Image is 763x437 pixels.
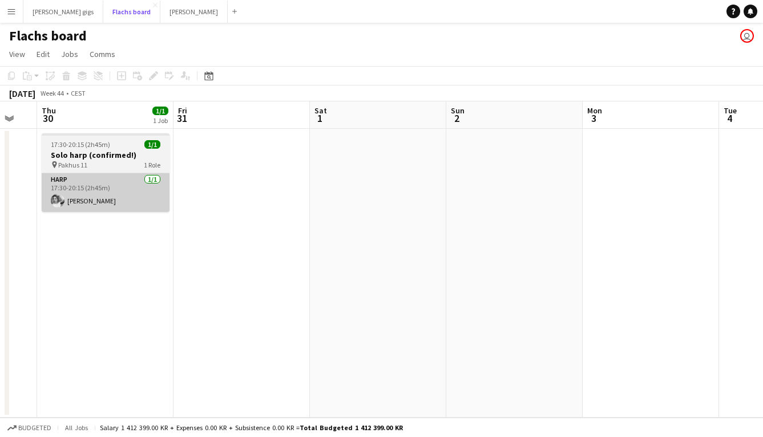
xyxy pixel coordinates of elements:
div: 1 Job [153,116,168,125]
span: 1 Role [144,161,160,169]
span: Edit [37,49,50,59]
h1: Flachs board [9,27,87,44]
span: Pakhus 11 [58,161,87,169]
h3: Solo harp (confirmed!) [42,150,169,160]
span: 31 [176,112,187,125]
a: Jobs [56,47,83,62]
span: Total Budgeted 1 412 399.00 KR [300,423,403,432]
a: Edit [32,47,54,62]
button: Budgeted [6,422,53,434]
span: 2 [449,112,465,125]
button: [PERSON_NAME] gigs [23,1,103,23]
span: 3 [586,112,602,125]
div: CEST [71,89,86,97]
span: Sun [451,105,465,116]
div: Salary 1 412 399.00 KR + Expenses 0.00 KR + Subsistence 0.00 KR = [100,423,403,432]
app-card-role: Harp1/117:30-20:15 (2h45m)[PERSON_NAME] [42,173,169,212]
span: Budgeted [18,424,51,432]
span: Thu [42,105,56,116]
app-user-avatar: Asger Søgaard Hajslund [740,29,754,43]
span: 1 [313,112,327,125]
span: 1/1 [144,140,160,149]
button: [PERSON_NAME] [160,1,228,23]
span: Mon [587,105,602,116]
span: View [9,49,25,59]
a: Comms [85,47,120,62]
span: 17:30-20:15 (2h45m) [51,140,110,149]
span: Tue [724,105,737,116]
span: Sat [314,105,327,116]
div: [DATE] [9,88,35,99]
span: 4 [722,112,737,125]
a: View [5,47,30,62]
span: 1/1 [152,107,168,115]
app-job-card: 17:30-20:15 (2h45m)1/1Solo harp (confirmed!) Pakhus 111 RoleHarp1/117:30-20:15 (2h45m)[PERSON_NAME] [42,133,169,212]
span: 30 [40,112,56,125]
span: Jobs [61,49,78,59]
span: Fri [178,105,187,116]
button: Flachs board [103,1,160,23]
span: Week 44 [38,89,66,97]
span: Comms [90,49,115,59]
span: All jobs [63,423,90,432]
